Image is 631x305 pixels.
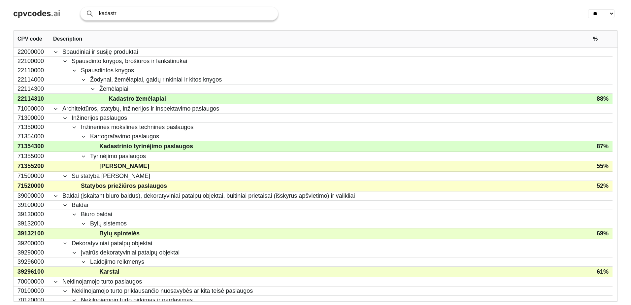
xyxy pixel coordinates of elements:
[14,181,49,191] div: 71520000
[14,114,49,122] div: 71300000
[14,287,49,295] div: 70100000
[589,228,613,239] div: 69%
[14,161,49,171] div: 71355200
[14,57,49,66] div: 22100000
[14,85,49,93] div: 22114300
[81,210,112,219] span: Biuro baldai
[62,278,142,286] span: Nekilnojamojo turto paslaugos
[14,104,49,113] div: 71000000
[14,248,49,257] div: 39290000
[14,191,49,200] div: 39000000
[14,48,49,56] div: 22000000
[14,296,49,305] div: 70120000
[17,36,42,42] span: CPV code
[53,36,82,42] span: Description
[589,141,613,152] div: 87%
[90,132,159,141] span: Kartografavimo paslaugos
[109,94,166,104] span: Kadastro žemėlapiai
[14,201,49,210] div: 39100000
[14,141,49,152] div: 71354300
[14,228,49,239] div: 39132100
[72,57,187,65] span: Spausdinto knygos, brošiūros ir lankstinukai
[99,85,128,93] span: Žemėlapiai
[72,172,150,180] span: Su statyba [PERSON_NAME]
[14,172,49,181] div: 71500000
[99,229,140,238] span: Bylų spintelės
[90,258,144,266] span: Laidojimo reikmenys
[51,9,60,18] span: .ai
[589,181,613,191] div: 52%
[99,267,119,277] span: Karstai
[72,201,88,209] span: Baldai
[14,210,49,219] div: 39130000
[14,239,49,248] div: 39200000
[13,9,60,18] a: cpvcodes.ai
[81,181,167,191] span: Statybos priežiūros paslaugos
[62,192,355,200] span: Baldai (įskaitant biuro baldus), dekoratyviniai patalpų objektai, buitiniai prietaisai (išskyrus ...
[62,48,138,56] span: Spaudiniai ir susiję produktai
[72,114,127,122] span: Inžinerijos paslaugos
[14,219,49,228] div: 39132000
[81,249,180,257] span: Įvairūs dekoratyviniai patalpų objektai
[99,161,149,171] span: [PERSON_NAME]
[593,36,598,42] span: %
[72,239,152,248] span: Dekoratyviniai patalpų objektai
[14,277,49,286] div: 70000000
[14,66,49,75] div: 22110000
[589,267,613,277] div: 61%
[14,267,49,277] div: 39296100
[90,220,127,228] span: Bylų sistemos
[589,94,613,104] div: 88%
[72,287,253,295] span: Nekilnojamojo turto priklausančio nuosavybės ar kita teisė paslaugos
[14,123,49,132] div: 71350000
[14,152,49,161] div: 71355000
[14,75,49,84] div: 22114000
[13,9,51,18] span: cpvcodes
[99,142,193,151] span: Kadastrinio tyrinėjimo paslaugos
[14,132,49,141] div: 71354000
[81,296,193,304] span: Nekilnojamojo turto pirkimas ir pardavimas
[589,161,613,171] div: 55%
[90,76,222,84] span: Žodynai, žemėlapiai, gaidų rinkiniai ir kitos knygos
[90,152,146,160] span: Tyrinėjimo paslaugos
[62,105,219,113] span: Architektūros, statybų, inžinerijos ir inspektavimo paslaugos
[14,94,49,104] div: 22114310
[81,123,193,131] span: Inžinerinės mokslinės techninės paslaugos
[99,7,271,20] input: Search products or services...
[14,257,49,266] div: 39296000
[81,66,134,75] span: Spausdintos knygos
